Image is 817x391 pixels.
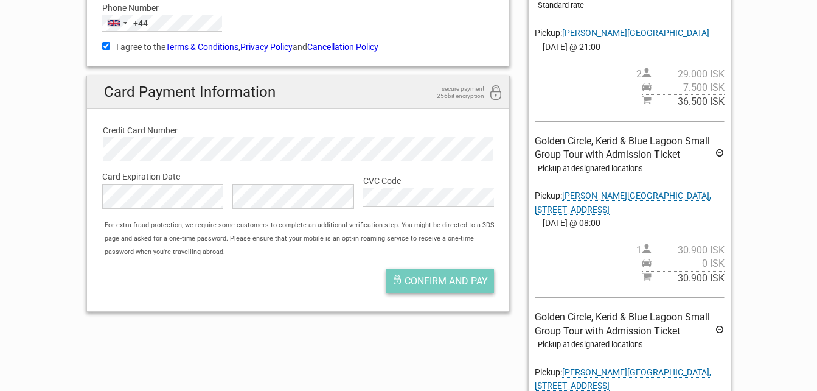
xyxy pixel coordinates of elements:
[99,219,509,259] div: For extra fraud protection, we require some customers to complete an additional verification step...
[133,16,148,30] div: +44
[652,272,725,285] span: 30.900 ISK
[103,124,494,137] label: Credit Card Number
[17,21,137,31] p: We're away right now. Please check back later!
[535,367,711,391] span: Pickup:
[87,76,510,108] h2: Card Payment Information
[535,311,710,336] span: Golden Circle, Kerid & Blue Lagoon Small Group Tour with Admission Ticket
[140,19,155,33] button: Open LiveChat chat widget
[535,191,711,214] span: Change pickup place
[652,81,725,94] span: 7.500 ISK
[562,28,709,38] span: Change pickup place
[535,216,724,230] span: [DATE] @ 08:00
[102,1,495,15] label: Phone Number
[363,174,494,188] label: CVC Code
[642,257,725,270] span: Pickup price
[636,68,725,81] span: 2 person(s)
[386,269,494,293] button: Confirm and pay
[103,15,148,31] button: Selected country
[423,85,484,100] span: secure payment 256bit encryption
[535,40,724,54] span: [DATE] @ 21:00
[165,42,238,52] a: Terms & Conditions
[102,170,495,183] label: Card Expiration Date
[636,244,725,257] span: 1 person(s)
[307,42,378,52] a: Cancellation Policy
[535,135,710,160] span: Golden Circle, Kerid & Blue Lagoon Small Group Tour with Admission Ticket
[652,257,725,270] span: 0 ISK
[488,85,503,102] i: 256bit encryption
[535,367,711,391] span: Change pickup place
[102,40,495,54] label: I agree to the , and
[642,94,725,108] span: Subtotal
[538,162,724,175] div: Pickup at designated locations
[642,81,725,94] span: Pickup price
[405,275,488,287] span: Confirm and pay
[538,338,724,351] div: Pickup at designated locations
[642,271,725,285] span: Subtotal
[652,244,725,257] span: 30.900 ISK
[535,28,709,38] span: Pickup:
[652,68,725,81] span: 29.000 ISK
[535,191,711,214] span: Pickup:
[240,42,293,52] a: Privacy Policy
[652,95,725,108] span: 36.500 ISK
